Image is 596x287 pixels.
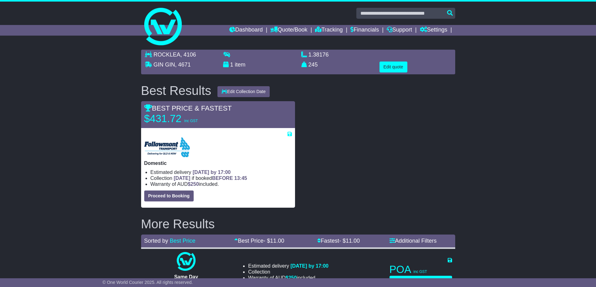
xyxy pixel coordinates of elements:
[248,275,329,281] li: Warranty of AUD included.
[317,238,360,244] a: Fastest- $11.00
[315,25,343,36] a: Tracking
[184,119,198,123] span: inc GST
[350,25,379,36] a: Financials
[193,170,231,175] span: [DATE] by 17:00
[212,176,233,181] span: BEFORE
[387,25,412,36] a: Support
[229,25,263,36] a: Dashboard
[191,181,199,187] span: 250
[170,238,196,244] a: Best Price
[380,62,407,72] button: Edit quote
[288,275,297,280] span: 250
[144,137,190,157] img: Followmont Transport: Domestic
[390,263,452,276] p: POA
[174,176,190,181] span: [DATE]
[188,181,199,187] span: $
[339,238,360,244] span: - $
[308,52,329,58] span: 1.38176
[144,160,292,166] p: Domestic
[144,191,194,201] button: Proceed to Booking
[290,263,329,269] span: [DATE] by 17:00
[144,104,232,112] span: BEST PRICE & FASTEST
[234,238,284,244] a: Best Price- $11.00
[174,176,247,181] span: if booked
[154,52,181,58] span: ROCKLEA
[270,25,307,36] a: Quote/Book
[150,181,292,187] li: Warranty of AUD included.
[230,62,233,68] span: 1
[177,252,196,271] img: One World Courier: Same Day Nationwide(quotes take 0.5-1 hour)
[235,62,246,68] span: item
[390,276,452,287] button: Proceed to Booking
[181,52,196,58] span: , 4106
[138,84,215,97] div: Best Results
[150,175,292,181] li: Collection
[414,270,427,274] span: inc GST
[263,238,284,244] span: - $
[346,238,360,244] span: 11.00
[248,269,329,275] li: Collection
[286,275,297,280] span: $
[154,62,175,68] span: GIN GIN
[390,238,437,244] a: Additional Filters
[308,62,318,68] span: 245
[103,280,193,285] span: © One World Courier 2025. All rights reserved.
[217,86,270,97] button: Edit Collection Date
[144,238,168,244] span: Sorted by
[420,25,447,36] a: Settings
[150,169,292,175] li: Estimated delivery
[248,263,329,269] li: Estimated delivery
[144,112,222,125] p: $431.72
[234,176,247,181] span: 13:45
[141,217,455,231] h2: More Results
[270,238,284,244] span: 11.00
[175,62,191,68] span: , 4671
